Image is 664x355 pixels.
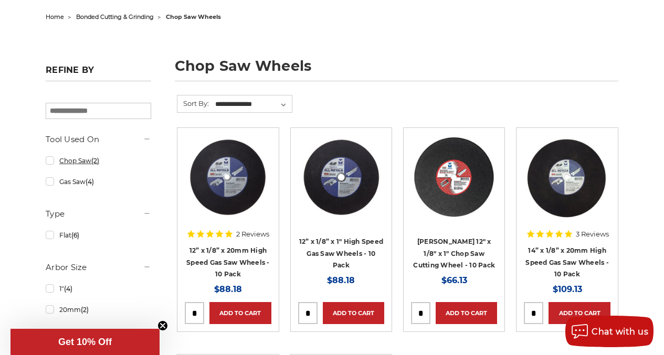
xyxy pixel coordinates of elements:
span: $66.13 [441,275,467,285]
a: 12" x 1/8" (5/32") x 1" High Speed Portable Gas Saw Cut-Off Wheel [298,135,384,221]
a: home [46,13,64,20]
span: (4) [64,285,72,293]
a: Flat [46,226,151,244]
button: Chat with us [565,316,654,347]
a: Chop Saw [46,152,151,170]
img: 12" x 1/8" (5/32") x 1" High Speed Portable Gas Saw Cut-Off Wheel [299,135,383,219]
span: Get 10% Off [58,337,112,347]
span: 2 Reviews [236,231,269,238]
h5: Refine by [46,65,151,81]
span: $88.18 [214,284,242,294]
a: Add to Cart [436,302,497,324]
h5: Arbor Size [46,261,151,274]
span: 3 Reviews [576,231,609,238]
a: Gas Saw [46,173,151,191]
select: Sort By: [214,96,292,112]
img: 12" x 1/8" (5/32") x 20mm Gas Powered Shop Saw Wheel [186,135,270,219]
label: Sort By: [177,95,209,111]
a: Add to Cart [549,302,610,324]
a: 12" x 1/8" (5/32") x 20mm Gas Powered Shop Saw Wheel [185,135,271,221]
a: 14” x 1/8” x 20mm High Speed Gas Saw Wheels - 10 Pack [525,246,609,278]
a: 14” Gas-Powered Saw Cut-Off Wheel [524,135,610,221]
a: [PERSON_NAME] 12" x 1/8" x 1" Chop Saw Cutting Wheel - 10 Pack [413,238,495,269]
h5: Type [46,208,151,220]
span: (6) [71,231,79,239]
span: (2) [81,306,89,314]
a: bonded cutting & grinding [76,13,154,20]
span: $109.13 [553,284,582,294]
a: Add to Cart [323,302,384,324]
a: 12" x 1/8" x 1" Stationary Chop Saw Blade [411,135,497,221]
img: 14” Gas-Powered Saw Cut-Off Wheel [525,135,609,219]
span: $88.18 [327,275,355,285]
div: Get 10% OffClose teaser [10,329,160,355]
h5: Tool Used On [46,133,151,146]
button: Close teaser [157,320,168,331]
span: (2) [91,157,99,165]
a: 12” x 1/8” x 20mm High Speed Gas Saw Wheels - 10 Pack [186,246,270,278]
span: chop saw wheels [166,13,221,20]
img: 12" x 1/8" x 1" Stationary Chop Saw Blade [412,135,496,219]
span: Chat with us [592,327,648,337]
span: (4) [86,178,94,186]
a: 20mm [46,300,151,319]
a: 12” x 1/8” x 1" High Speed Gas Saw Wheels - 10 Pack [299,238,384,269]
a: Add to Cart [209,302,271,324]
h1: chop saw wheels [175,59,618,81]
a: 1" [46,279,151,298]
